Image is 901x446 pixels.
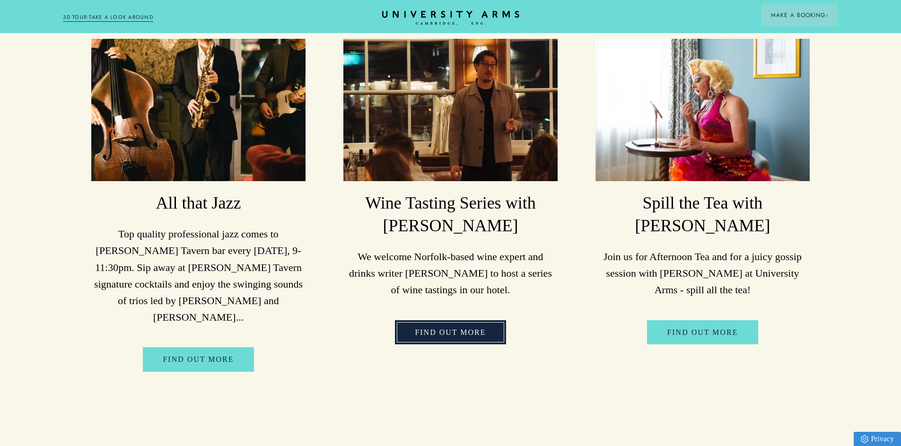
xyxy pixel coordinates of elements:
img: image-355bcd608be52875649006e991f2f084e25f54a8-2832x1361-jpg [343,39,557,182]
button: Make a BookingArrow icon [761,4,838,26]
p: Join us for Afternoon Tea and for a juicy gossip session with [PERSON_NAME] at University Arms - ... [595,248,809,298]
img: Arrow icon [825,14,829,17]
span: Make a Booking [771,11,829,19]
p: We welcome Norfolk-based wine expert and drinks writer [PERSON_NAME] to host a series of wine tas... [343,248,557,298]
a: Find out more [143,347,254,372]
h3: All that Jazz [91,192,305,215]
a: Privacy [854,432,901,446]
img: image-573a15625ecc08a3a1e8ed169916b84ebf616e1d-2160x1440-jpg [91,39,305,182]
a: Home [382,11,519,26]
h3: Wine Tasting Series with [PERSON_NAME] [343,192,557,237]
img: image-55c83e6ce81f8a0c2e2883eeefb72aa2235b0095-2748x4114-jpg [595,39,809,182]
img: Privacy [861,435,868,443]
p: Top quality professional jazz comes to [PERSON_NAME] Tavern bar every [DATE], 9-11:30pm. Sip away... [91,226,305,325]
a: Find Out More [395,320,506,345]
h3: Spill the Tea with [PERSON_NAME] [595,192,809,237]
a: FIND OUT MORE [647,320,758,345]
a: 3D TOUR:TAKE A LOOK AROUND [63,13,153,22]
